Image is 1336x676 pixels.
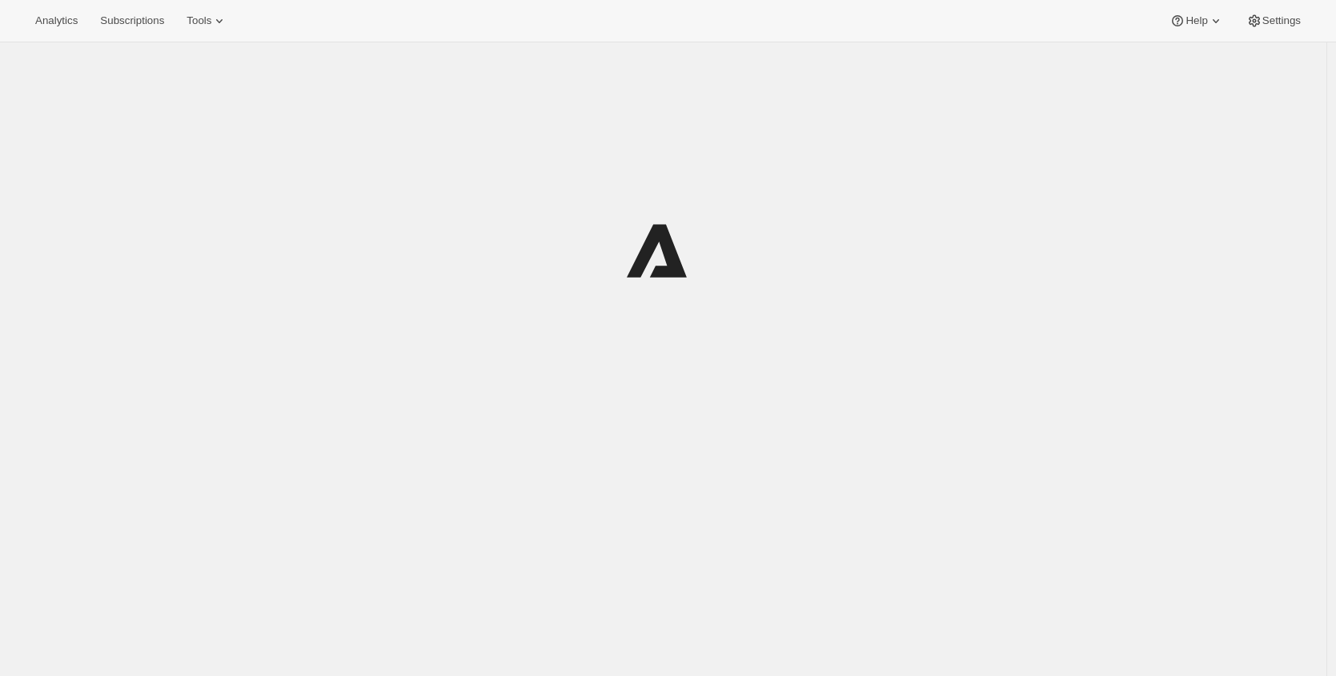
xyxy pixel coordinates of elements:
button: Settings [1237,10,1310,32]
span: Tools [187,14,211,27]
button: Subscriptions [90,10,174,32]
span: Subscriptions [100,14,164,27]
span: Settings [1262,14,1301,27]
button: Analytics [26,10,87,32]
button: Help [1160,10,1233,32]
button: Tools [177,10,237,32]
span: Analytics [35,14,78,27]
span: Help [1186,14,1207,27]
